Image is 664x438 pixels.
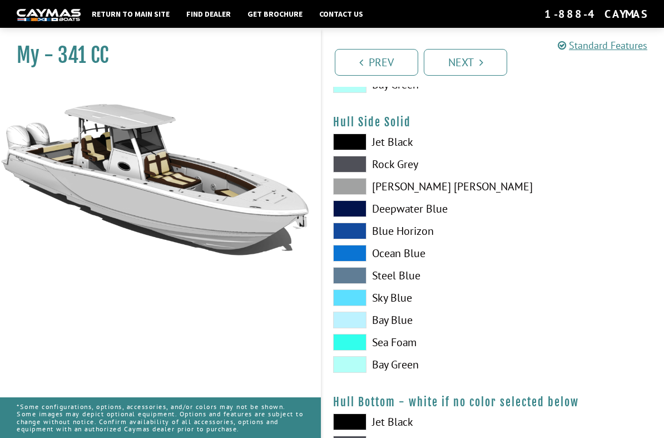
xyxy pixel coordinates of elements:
label: Jet Black [333,134,482,150]
label: Sea Foam [333,334,482,351]
p: *Some configurations, options, accessories, and/or colors may not be shown. Some images may depic... [17,397,304,438]
label: Jet Black [333,414,482,430]
img: white-logo-c9c8dbefe5ff5ceceb0f0178aa75bf4bb51f6bca0971e226c86eb53dfe498488.png [17,9,81,21]
a: Return to main site [86,7,175,21]
label: Ocean Blue [333,245,482,262]
a: Find Dealer [181,7,236,21]
h4: Hull Side Solid [333,115,653,129]
label: Blue Horizon [333,223,482,239]
a: Prev [335,49,418,76]
ul: Pagination [332,47,664,76]
a: Contact Us [314,7,369,21]
h4: Hull Bottom - white if no color selected below [333,395,653,409]
a: Standard Features [558,39,647,52]
label: Bay Blue [333,312,482,328]
label: Deepwater Blue [333,200,482,217]
a: Next [424,49,507,76]
label: Bay Green [333,356,482,373]
a: Get Brochure [242,7,308,21]
h1: My - 341 CC [17,43,293,68]
label: [PERSON_NAME] [PERSON_NAME] [333,178,482,195]
div: 1-888-4CAYMAS [544,7,647,21]
label: Steel Blue [333,267,482,284]
label: Sky Blue [333,289,482,306]
label: Rock Grey [333,156,482,173]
